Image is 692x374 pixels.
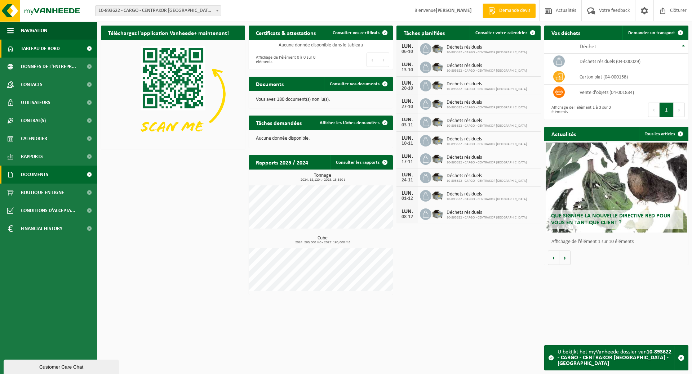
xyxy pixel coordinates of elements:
[470,26,540,40] a: Consulter votre calendrier
[400,104,414,109] div: 27-10
[447,216,527,220] span: 10-893622 - CARGO - CENTRAKOR [GEOGRAPHIC_DATA]
[548,102,613,118] div: Affichage de l'élément 1 à 3 sur 3 éléments
[431,79,444,91] img: WB-5000-GAL-GY-04
[497,7,532,14] span: Demande devis
[447,142,527,147] span: 10-893622 - CARGO - CENTRAKOR [GEOGRAPHIC_DATA]
[21,40,60,58] span: Tableau de bord
[431,97,444,109] img: WB-5000-GAL-GY-04
[447,191,527,197] span: Déchets résiduels
[674,103,685,117] button: Next
[447,124,527,128] span: 10-893622 - CARGO - CENTRAKOR [GEOGRAPHIC_DATA]
[447,69,527,73] span: 10-893622 - CARGO - CENTRAKOR [GEOGRAPHIC_DATA]
[21,112,46,130] span: Contrat(s)
[447,155,527,161] span: Déchets résiduels
[101,40,245,148] img: Download de VHEPlus App
[447,63,527,69] span: Déchets résiduels
[400,190,414,196] div: LUN.
[400,154,414,159] div: LUN.
[574,54,688,69] td: déchets résiduels (04-000029)
[400,196,414,201] div: 01-12
[483,4,536,18] a: Demande devis
[367,53,378,67] button: Previous
[436,8,472,13] strong: [PERSON_NAME]
[378,53,389,67] button: Next
[21,202,75,220] span: Conditions d'accepta...
[252,52,317,68] div: Affichage de l'élément 0 à 0 sur 0 éléments
[551,239,685,244] p: Affichage de l'élément 1 sur 10 éléments
[252,236,393,244] h3: Cube
[431,116,444,128] img: WB-5000-GAL-GY-04
[400,117,414,123] div: LUN.
[574,69,688,85] td: carton plat (04-000158)
[447,105,527,110] span: 10-893622 - CARGO - CENTRAKOR [GEOGRAPHIC_DATA]
[96,6,221,16] span: 10-893622 - CARGO - CENTRAKOR HERSTAL - HERSTAL
[431,42,444,54] img: WB-5000-GAL-GY-04
[21,76,43,94] span: Contacts
[95,5,221,16] span: 10-893622 - CARGO - CENTRAKOR HERSTAL - HERSTAL
[400,62,414,68] div: LUN.
[447,81,527,87] span: Déchets résiduels
[580,44,596,50] span: Déchet
[21,184,64,202] span: Boutique en ligne
[21,220,62,238] span: Financial History
[249,116,309,130] h2: Tâches demandées
[21,166,48,184] span: Documents
[252,173,393,182] h3: Tonnage
[400,123,414,128] div: 03-11
[400,44,414,49] div: LUN.
[447,179,527,183] span: 10-893622 - CARGO - CENTRAKOR [GEOGRAPHIC_DATA]
[447,100,527,105] span: Déchets résiduels
[252,178,393,182] span: 2024: 18,120 t - 2025: 13,580 t
[400,172,414,178] div: LUN.
[400,215,414,220] div: 08-12
[249,40,393,50] td: Aucune donnée disponible dans le tableau
[431,134,444,146] img: WB-5000-GAL-GY-04
[4,358,120,374] iframe: chat widget
[551,213,670,226] span: Que signifie la nouvelle directive RED pour vous en tant que client ?
[400,99,414,104] div: LUN.
[447,197,527,202] span: 10-893622 - CARGO - CENTRAKOR [GEOGRAPHIC_DATA]
[330,82,380,86] span: Consulter vos documents
[249,155,315,169] h2: Rapports 2025 / 2024
[558,349,671,366] strong: 10-893622 - CARGO - CENTRAKOR [GEOGRAPHIC_DATA] - [GEOGRAPHIC_DATA]
[101,26,236,40] h2: Téléchargez l'application Vanheede+ maintenant!
[431,171,444,183] img: WB-5000-GAL-GY-04
[447,161,527,165] span: 10-893622 - CARGO - CENTRAKOR [GEOGRAPHIC_DATA]
[574,85,688,100] td: vente d'objets (04-001834)
[639,127,688,141] a: Tous les articles
[431,189,444,201] img: WB-5000-GAL-GY-04
[249,26,323,40] h2: Certificats & attestations
[21,22,47,40] span: Navigation
[648,103,660,117] button: Previous
[330,155,392,170] a: Consulter les rapports
[447,136,527,142] span: Déchets résiduels
[314,116,392,130] a: Afficher les tâches demandées
[333,31,380,35] span: Consulter vos certificats
[447,50,527,55] span: 10-893622 - CARGO - CENTRAKOR [GEOGRAPHIC_DATA]
[320,121,380,125] span: Afficher les tâches demandées
[431,152,444,165] img: WB-5000-GAL-GY-04
[400,209,414,215] div: LUN.
[628,31,675,35] span: Demander un transport
[544,127,583,141] h2: Actualités
[327,26,392,40] a: Consulter vos certificats
[252,241,393,244] span: 2024: 290,000 m3 - 2025: 195,000 m3
[249,77,291,91] h2: Documents
[447,45,527,50] span: Déchets résiduels
[559,251,571,265] button: Volgende
[660,103,674,117] button: 1
[400,80,414,86] div: LUN.
[447,87,527,91] span: 10-893622 - CARGO - CENTRAKOR [GEOGRAPHIC_DATA]
[21,94,50,112] span: Utilisateurs
[447,118,527,124] span: Déchets résiduels
[256,97,386,102] p: Vous avez 180 document(s) non lu(s).
[431,60,444,73] img: WB-5000-GAL-GY-04
[548,251,559,265] button: Vorige
[396,26,452,40] h2: Tâches planifiées
[400,159,414,165] div: 17-11
[256,136,386,141] p: Aucune donnée disponible.
[546,143,687,233] a: Que signifie la nouvelle directive RED pour vous en tant que client ?
[21,58,76,76] span: Données de l'entrepr...
[558,346,674,370] div: U bekijkt het myVanheede dossier van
